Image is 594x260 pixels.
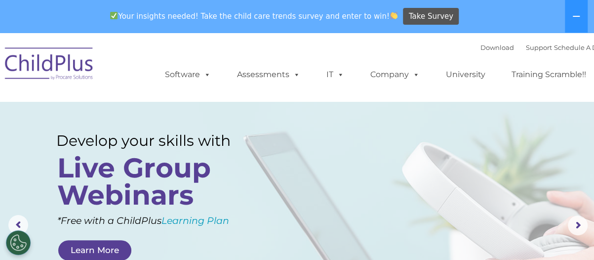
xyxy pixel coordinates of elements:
[390,12,397,19] img: 👏
[526,43,552,51] a: Support
[480,43,514,51] a: Download
[436,65,495,85] a: University
[110,12,118,19] img: ✅
[106,6,402,26] span: Your insights needed! Take the child care trends survey and enter to win!
[133,65,163,73] span: Last name
[360,65,430,85] a: Company
[403,8,459,25] a: Take Survey
[56,132,253,150] rs-layer: Develop your skills with
[409,8,453,25] span: Take Survey
[317,65,354,85] a: IT
[57,154,250,209] rs-layer: Live Group Webinars
[6,230,31,255] button: Cookies Settings
[161,215,229,226] a: Learning Plan
[155,65,221,85] a: Software
[227,65,310,85] a: Assessments
[133,106,175,113] span: Phone number
[57,212,267,230] rs-layer: *Free with a ChildPlus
